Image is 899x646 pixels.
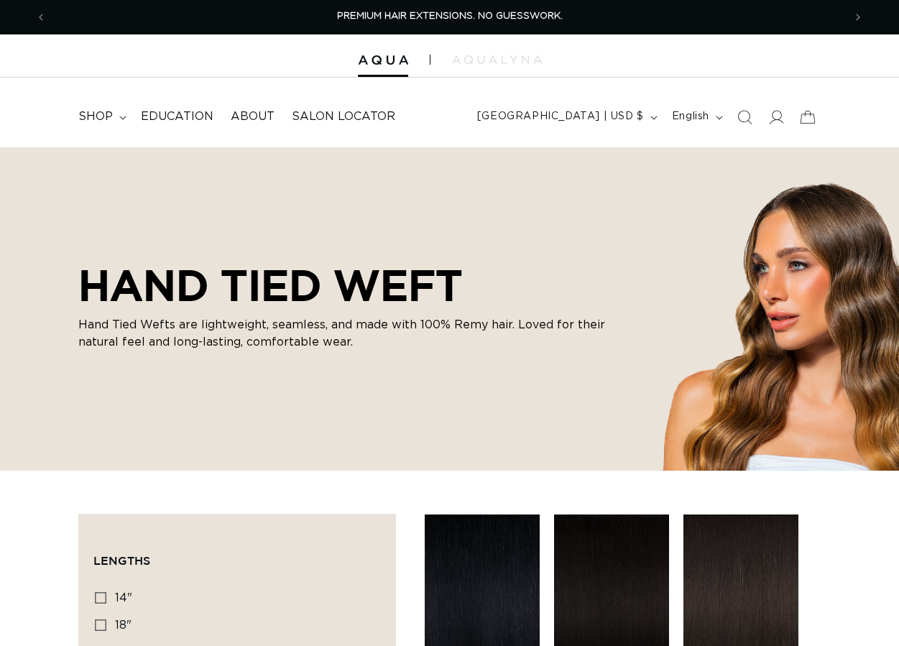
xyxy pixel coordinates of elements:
[663,103,729,131] button: English
[292,109,395,124] span: Salon Locator
[115,592,132,604] span: 14"
[452,55,542,64] img: aqualyna.com
[78,316,624,351] p: Hand Tied Wefts are lightweight, seamless, and made with 100% Remy hair. Loved for their natural ...
[93,529,381,581] summary: Lengths (0 selected)
[141,109,213,124] span: Education
[132,101,222,133] a: Education
[358,55,408,65] img: Aqua Hair Extensions
[78,109,113,124] span: shop
[337,11,563,21] span: PREMIUM HAIR EXTENSIONS. NO GUESSWORK.
[25,4,57,31] button: Previous announcement
[842,4,874,31] button: Next announcement
[469,103,663,131] button: [GEOGRAPHIC_DATA] | USD $
[729,101,760,133] summary: Search
[70,101,132,133] summary: shop
[115,619,132,631] span: 18"
[283,101,404,133] a: Salon Locator
[78,260,624,310] h2: HAND TIED WEFT
[93,554,150,567] span: Lengths
[222,101,283,133] a: About
[231,109,275,124] span: About
[477,109,644,124] span: [GEOGRAPHIC_DATA] | USD $
[672,109,709,124] span: English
